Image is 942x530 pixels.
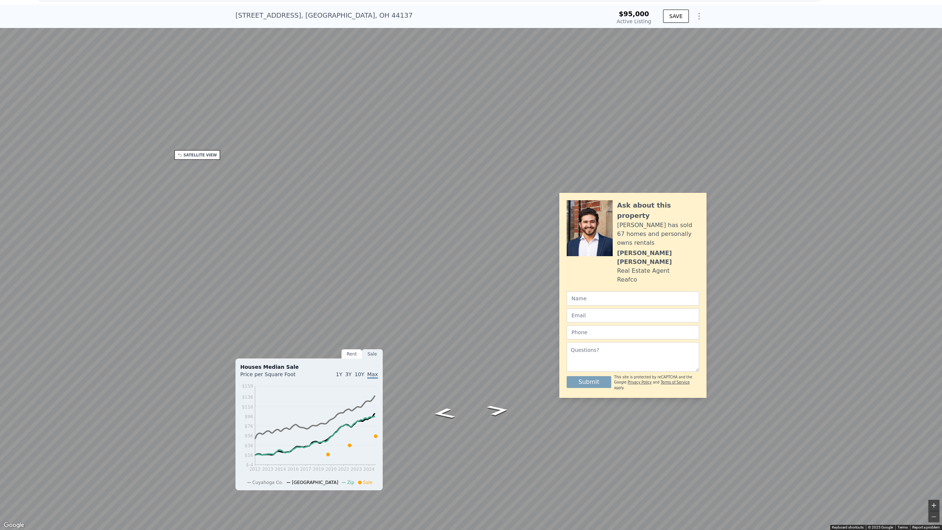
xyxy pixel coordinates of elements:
[567,376,611,388] button: Submit
[245,453,253,458] tspan: $16
[617,266,670,275] div: Real Estate Agent
[363,480,373,485] span: Sale
[242,395,253,400] tspan: $136
[619,10,649,18] span: $95,000
[617,249,699,266] div: [PERSON_NAME] [PERSON_NAME]
[249,467,261,472] tspan: 2012
[287,467,299,472] tspan: 2016
[240,363,378,371] div: Houses Median Sale
[242,404,253,410] tspan: $116
[617,221,699,247] div: [PERSON_NAME] has sold 67 homes and personally owns rentals
[252,480,283,485] span: Cuyahoga Co.
[242,384,253,389] tspan: $159
[567,291,699,305] input: Name
[617,18,651,24] span: Active Listing
[341,349,362,359] div: Rent
[245,424,253,429] tspan: $76
[245,443,253,448] tspan: $36
[347,480,354,485] span: Zip
[628,380,652,384] a: Privacy Policy
[300,467,311,472] tspan: 2017
[325,467,337,472] tspan: 2020
[292,480,338,485] span: [GEOGRAPHIC_DATA]
[313,467,324,472] tspan: 2019
[567,308,699,322] input: Email
[367,371,378,379] span: Max
[355,371,364,377] span: 10Y
[663,10,689,23] button: SAVE
[617,275,637,284] div: Reafco
[275,467,286,472] tspan: 2014
[345,371,351,377] span: 3Y
[567,325,699,339] input: Phone
[245,414,253,419] tspan: $96
[245,433,253,438] tspan: $56
[235,10,412,21] div: [STREET_ADDRESS] , [GEOGRAPHIC_DATA] , OH 44137
[362,349,383,359] div: Sale
[262,467,273,472] tspan: 2013
[364,467,375,472] tspan: 2024
[614,375,699,391] div: This site is protected by reCAPTCHA and the Google and apply.
[661,380,690,384] a: Terms of Service
[692,9,706,24] button: Show Options
[336,371,342,377] span: 1Y
[338,467,350,472] tspan: 2022
[184,152,217,158] div: SATELLITE VIEW
[246,462,253,467] tspan: $-4
[351,467,362,472] tspan: 2023
[617,200,699,221] div: Ask about this property
[240,371,309,382] div: Price per Square Foot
